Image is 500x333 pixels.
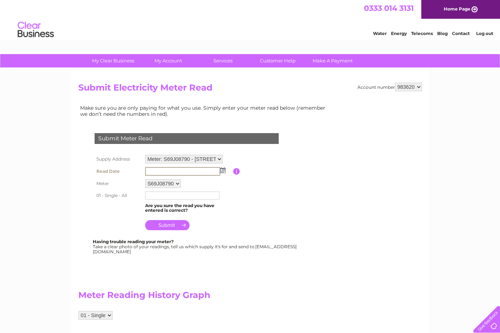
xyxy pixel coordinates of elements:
div: Submit Meter Read [95,133,279,144]
h2: Submit Electricity Meter Read [78,83,422,96]
div: Clear Business is a trading name of Verastar Limited (registered in [GEOGRAPHIC_DATA] No. 3667643... [80,4,421,35]
a: My Account [138,54,198,67]
a: Blog [437,31,448,36]
th: Meter [93,178,143,190]
h2: Meter Reading History Graph [78,290,331,304]
th: 01 - Single - All [93,190,143,201]
img: ... [220,167,226,173]
a: Telecoms [411,31,433,36]
a: 0333 014 3131 [364,4,414,13]
th: Supply Address [93,153,143,165]
input: Submit [145,220,190,230]
th: Read Date [93,165,143,178]
b: Having trouble reading your meter? [93,239,174,244]
img: logo.png [17,19,54,41]
a: Log out [476,31,493,36]
div: Account number [357,83,422,91]
td: Are you sure the read you have entered is correct? [143,201,233,215]
a: Water [373,31,387,36]
a: Services [193,54,253,67]
div: Take a clear photo of your readings, tell us which supply it's for and send to [EMAIL_ADDRESS][DO... [93,239,298,254]
td: Make sure you are only paying for what you use. Simply enter your meter read below (remember we d... [78,103,331,118]
a: Energy [391,31,407,36]
a: Customer Help [248,54,308,67]
a: Contact [452,31,470,36]
input: Information [233,168,240,175]
a: Make A Payment [303,54,362,67]
a: My Clear Business [83,54,143,67]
